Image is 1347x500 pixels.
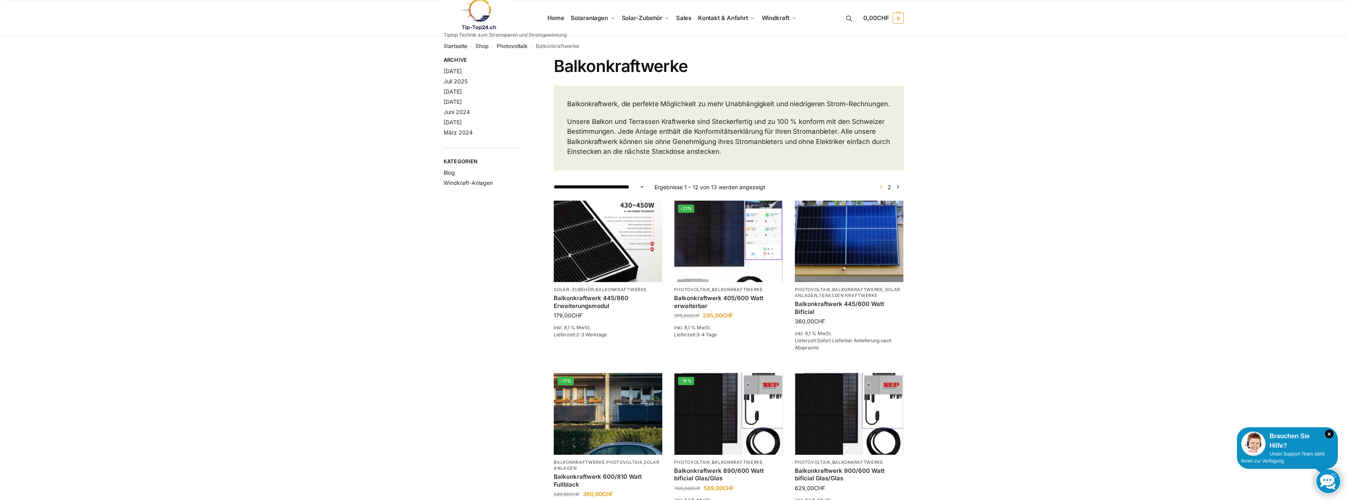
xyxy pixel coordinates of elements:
[795,467,903,482] a: Balkonkraftwerk 900/600 Watt bificial Glas/Glas
[444,78,468,85] a: Juli 2025
[795,287,831,292] a: Photovoltaik
[674,373,783,454] a: -16%Bificiales Hochleistungsmodul
[444,129,473,136] a: März 2024
[554,459,662,472] p: , ,
[795,330,903,337] p: inkl. 8,1 % MwSt.
[674,201,783,282] a: -21%Steckerfertig Plug & Play mit 410 Watt
[712,287,763,292] a: Balkonkraftwerke
[444,88,462,95] a: [DATE]
[444,158,522,166] span: Kategorien
[795,300,903,315] a: Balkonkraftwerk 445/600 Watt Bificial
[554,294,662,310] a: Balkonkraftwerk 445/860 Erweiterungsmodul
[554,459,605,465] a: Balkonkraftwerke
[554,459,660,471] a: Solaranlagen
[1241,432,1266,456] img: Customer service
[554,183,645,191] select: Shop-Reihenfolge
[863,14,889,22] span: 0,00
[554,473,662,488] a: Balkonkraftwerk 600/810 Watt Fullblack
[444,68,462,74] a: [DATE]
[444,179,493,186] a: Windkraft-Anlagen
[795,287,903,299] p: , , ,
[814,485,825,491] span: CHF
[674,467,783,482] a: Balkonkraftwerk 890/600 Watt bificial Glas/Glas
[583,491,613,497] bdi: 360,00
[795,459,903,465] p: ,
[795,287,901,298] a: Solaranlagen
[1241,432,1334,450] div: Brauchen Sie Hilfe?
[819,293,877,298] a: Terassen Kraftwerke
[673,0,695,36] a: Sales
[475,43,488,49] a: Shop
[674,294,783,310] a: Balkonkraftwerk 405/600 Watt erweiterbar
[814,318,825,325] span: CHF
[712,459,763,465] a: Balkonkraftwerke
[795,318,825,325] bdi: 360,00
[595,287,647,292] a: Balkonkraftwerke
[554,287,662,293] p: ,
[795,201,903,282] img: Solaranlage für den kleinen Balkon
[444,43,467,49] a: Startseite
[697,332,717,338] span: 3-4 Tage
[703,312,733,319] bdi: 295,00
[654,183,765,191] p: Ergebnisse 1 – 12 von 13 werden angezeigt
[893,13,904,24] span: 0
[698,14,748,22] span: Kontakt & Anfahrt
[554,312,582,319] bdi: 179,00
[795,373,903,454] img: Bificiales Hochleistungsmodul
[567,117,890,157] p: Unsere Balkon und Terrassen Kraftwerke sind Steckerfertig und zu 100 % konform mit den Schweizer ...
[674,287,783,293] p: ,
[554,491,580,497] bdi: 520,00
[723,485,734,491] span: CHF
[758,0,800,36] a: Windkraft
[795,485,825,491] bdi: 629,00
[622,14,663,22] span: Solar-Zubehör
[576,332,607,338] span: 2-3 Werktage
[795,459,831,465] a: Photovoltaik
[695,0,758,36] a: Kontakt & Anfahrt
[554,201,662,282] img: Balkonkraftwerk 445/860 Erweiterungsmodul
[554,373,662,454] a: -31%2 Balkonkraftwerke
[832,459,883,465] a: Balkonkraftwerke
[554,287,594,292] a: Solar-Zubehör
[690,313,700,319] span: CHF
[795,338,892,351] span: Lieferzeit:
[886,184,893,190] a: Seite 2
[497,43,527,49] a: Photovoltaik
[674,373,783,454] img: Bificiales Hochleistungsmodul
[602,491,613,497] span: CHF
[676,14,692,22] span: Sales
[554,332,607,338] span: Lieferzeit:
[691,485,700,491] span: CHF
[674,287,710,292] a: Photovoltaik
[444,33,567,37] p: Tiptop Technik zum Stromsparen und Stromgewinnung
[444,98,462,105] a: [DATE]
[444,36,904,56] nav: Breadcrumb
[488,43,497,50] span: /
[444,119,462,125] a: [DATE]
[674,485,700,491] bdi: 700,00
[877,14,889,22] span: CHF
[527,43,536,50] span: /
[875,183,903,191] nav: Produkt-Seitennummerierung
[554,373,662,454] img: 2 Balkonkraftwerke
[762,14,789,22] span: Windkraft
[863,6,903,30] a: 0,00CHF 0
[674,313,700,319] bdi: 375,00
[722,312,733,319] span: CHF
[895,183,901,191] a: →
[571,14,608,22] span: Solaranlagen
[554,56,903,76] h1: Balkonkraftwerke
[571,312,582,319] span: CHF
[444,169,455,176] a: Blog
[704,485,734,491] bdi: 589,00
[554,324,662,331] p: inkl. 8,1 % MwSt.
[444,56,522,64] span: Archive
[674,201,783,282] img: Steckerfertig Plug & Play mit 410 Watt
[567,99,890,109] p: Balkonkraftwerk, die perfekte Möglichkeit zu mehr Unabhängigkeit und niedrigeren Strom-Rechnungen.
[467,43,475,50] span: /
[570,491,580,497] span: CHF
[795,338,892,351] span: Sofort Lieferbar Anlieferung nach Absprache
[1325,430,1334,438] i: Schließen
